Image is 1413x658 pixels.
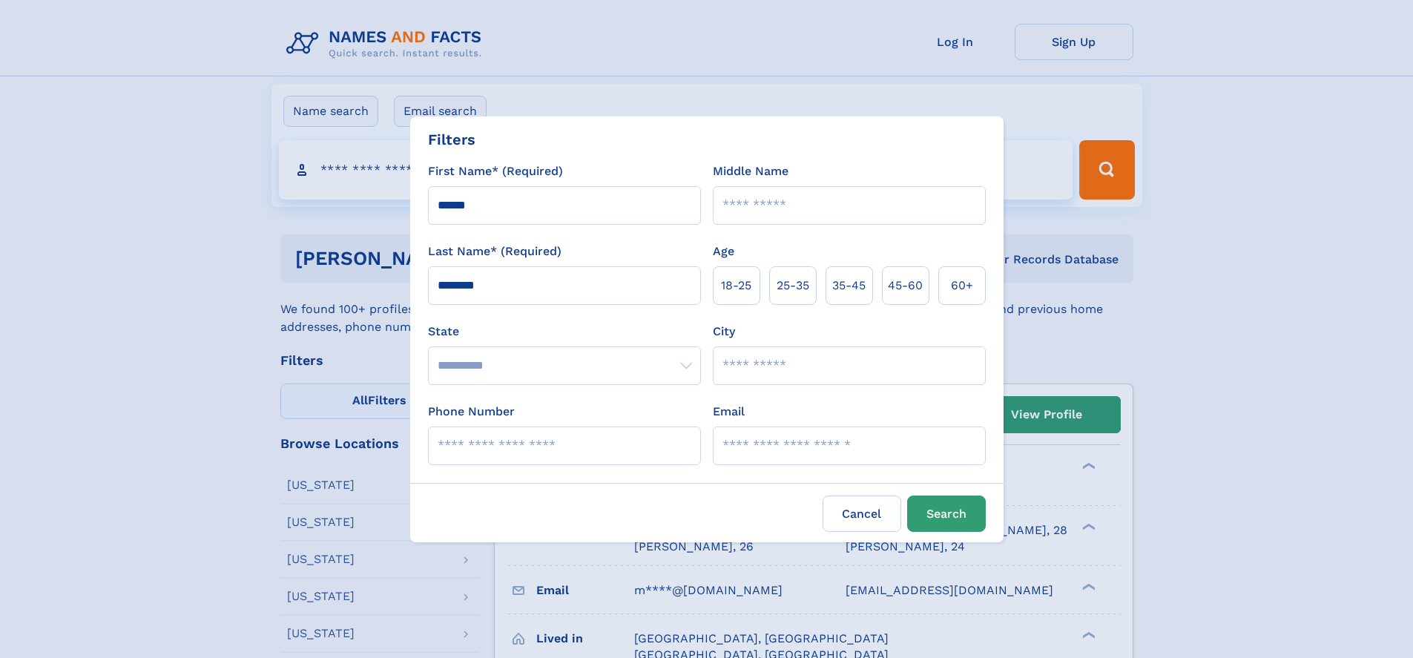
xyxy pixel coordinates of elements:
div: Filters [428,128,475,151]
span: 25‑35 [777,277,809,295]
label: First Name* (Required) [428,162,563,180]
label: Email [713,403,745,421]
label: Last Name* (Required) [428,243,561,260]
label: Phone Number [428,403,515,421]
label: Age [713,243,734,260]
button: Search [907,496,986,532]
label: State [428,323,701,340]
span: 60+ [951,277,973,295]
label: City [713,323,735,340]
label: Middle Name [713,162,788,180]
label: Cancel [823,496,901,532]
span: 45‑60 [888,277,923,295]
span: 35‑45 [832,277,866,295]
span: 18‑25 [721,277,751,295]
